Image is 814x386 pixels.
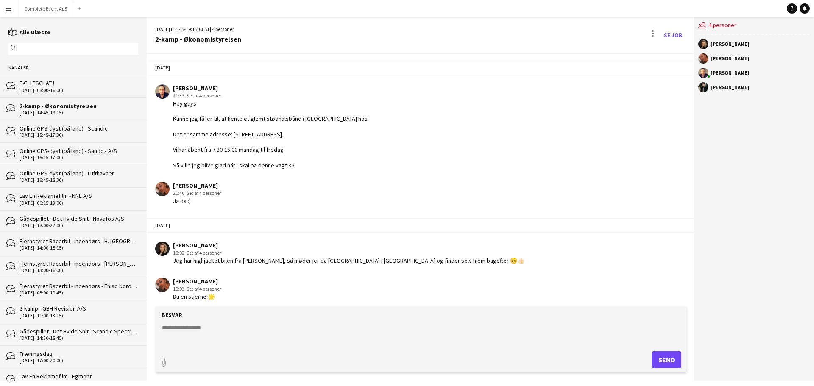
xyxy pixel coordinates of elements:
span: · Set af 4 personer [184,250,221,256]
div: [DATE] (14:45-19:15) | 4 personer [155,25,241,33]
div: 21:33 [173,92,369,100]
div: 21:46 [173,189,221,197]
label: Besvar [162,311,182,319]
div: [DATE] (14:45-19:15) [20,110,138,116]
div: [DATE] (14:30-18:45) [20,335,138,341]
div: [PERSON_NAME] [711,85,750,90]
div: Jeg har highjacket bilen fra [PERSON_NAME], så møder jer på [GEOGRAPHIC_DATA] i [GEOGRAPHIC_DATA]... [173,257,524,264]
div: Fjernstyret Racerbil - indendørs - Eniso Nordic ApS [20,282,138,290]
div: [DATE] (08:00-16:00) [20,87,138,93]
div: [DATE] (15:45-17:30) [20,132,138,138]
a: Alle ulæste [8,28,50,36]
div: [DATE] (18:00-22:00) [20,222,138,228]
div: [DATE] (11:00-13:15) [20,313,138,319]
div: [PERSON_NAME] [711,42,750,47]
span: CEST [199,26,210,32]
div: Online GPS-dyst (på land) - Sandoz A/S [20,147,138,155]
div: Lav En Reklamefilm - Egmont [20,372,138,380]
div: Træningsdag [20,350,138,358]
div: [DATE] [147,61,694,75]
button: Send [652,351,681,368]
div: [DATE] (08:00-10:45) [20,290,138,296]
div: [DATE] (13:45-18:30) [20,380,138,386]
div: Gådespillet - Det Hvide Snit - Scandic Spectrum [20,328,138,335]
div: [DATE] (16:45-18:30) [20,177,138,183]
div: FÆLLESCHAT ! [20,79,138,87]
div: Online GPS-dyst (på land) - Lufthavnen [20,169,138,177]
div: [DATE] (06:15-13:00) [20,200,138,206]
div: Fjernstyret Racerbil - indendørs - [PERSON_NAME] [20,260,138,267]
div: [PERSON_NAME] [173,242,524,249]
div: [PERSON_NAME] [173,278,221,285]
div: Hey guys Kunne jeg få jer til, at hente et glemt stødhalsbånd i [GEOGRAPHIC_DATA] hos: Det er sam... [173,100,369,169]
button: Complete Event ApS [17,0,74,17]
div: [DATE] (13:00-16:00) [20,267,138,273]
div: Ja da :) [173,197,221,205]
div: Lav En Reklamefilm - NNE A/S [20,192,138,200]
span: · Set af 4 personer [184,190,221,196]
div: Gådespillet - Det Hvide Snit - Novafos A/S [20,215,138,222]
div: Du en stjerne!🌟 [173,293,221,300]
div: Online GPS-dyst (på land) - Scandic [20,125,138,132]
div: [PERSON_NAME] [711,56,750,61]
div: 10:03 [173,285,221,293]
div: [DATE] (14:00-18:15) [20,245,138,251]
span: · Set af 4 personer [184,286,221,292]
div: 4 personer [698,17,810,35]
span: · Set af 4 personer [184,92,221,99]
div: [PERSON_NAME] [173,84,369,92]
div: [DATE] (15:15-17:00) [20,155,138,161]
div: [PERSON_NAME] [711,70,750,75]
div: 10:02 [173,249,524,257]
div: [DATE] (17:00-20:00) [20,358,138,364]
div: [PERSON_NAME] [173,182,221,189]
div: Fjernstyret Racerbil - indendørs - H. [GEOGRAPHIC_DATA] A/S [20,237,138,245]
div: 2-kamp - Økonomistyrelsen [20,102,138,110]
div: 2-kamp - GBH Revision A/S [20,305,138,312]
a: Se Job [661,28,686,42]
div: 2-kamp - Økonomistyrelsen [155,35,241,43]
div: [DATE] [147,218,694,233]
